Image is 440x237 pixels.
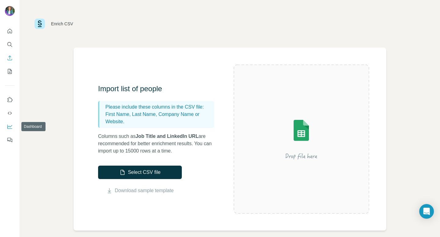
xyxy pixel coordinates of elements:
button: Use Surfe API [5,108,15,119]
span: Job Title and LinkedIn URL [136,134,199,139]
p: Please include these columns in the CSV file: [105,103,212,111]
h3: Import list of people [98,84,220,94]
button: Download sample template [98,187,182,194]
button: Feedback [5,135,15,145]
div: Enrich CSV [51,21,73,27]
button: Select CSV file [98,166,182,179]
button: My lists [5,66,15,77]
img: Surfe Illustration - Drop file here or select below [246,102,356,176]
p: Columns such as are recommended for better enrichment results. You can import up to 15000 rows at... [98,133,220,155]
button: Use Surfe on LinkedIn [5,94,15,105]
div: Open Intercom Messenger [419,204,434,219]
img: Avatar [5,6,15,16]
button: Quick start [5,26,15,37]
button: Search [5,39,15,50]
p: First Name, Last Name, Company Name or Website. [105,111,212,125]
a: Download sample template [115,187,174,194]
button: Dashboard [5,121,15,132]
img: Surfe Logo [35,19,45,29]
button: Enrich CSV [5,52,15,63]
